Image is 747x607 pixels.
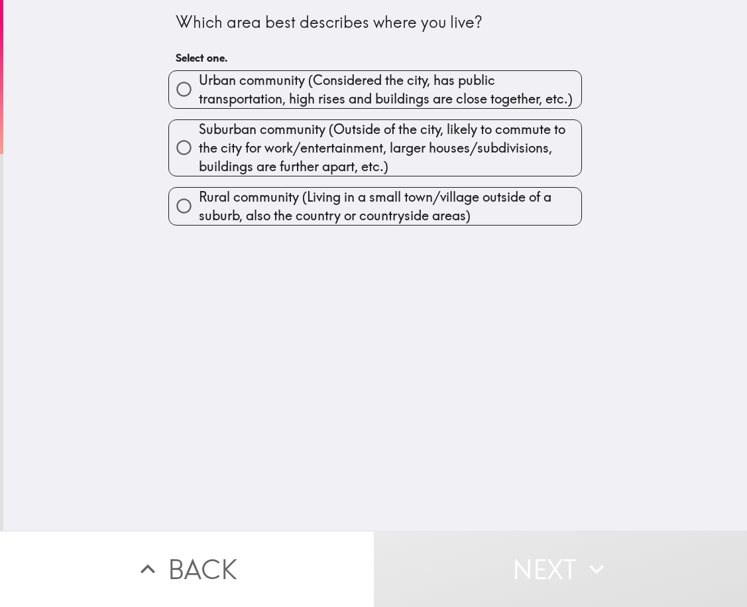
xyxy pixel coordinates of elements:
[169,188,581,225] button: Rural community (Living in a small town/village outside of a suburb, also the country or countrys...
[176,11,575,34] div: Which area best describes where you live?
[169,71,581,108] button: Urban community (Considered the city, has public transportation, high rises and buildings are clo...
[199,71,581,108] span: Urban community (Considered the city, has public transportation, high rises and buildings are clo...
[199,120,581,176] span: Suburban community (Outside of the city, likely to commute to the city for work/entertainment, la...
[169,120,581,176] button: Suburban community (Outside of the city, likely to commute to the city for work/entertainment, la...
[199,188,581,225] span: Rural community (Living in a small town/village outside of a suburb, also the country or countrys...
[176,50,575,65] h6: Select one.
